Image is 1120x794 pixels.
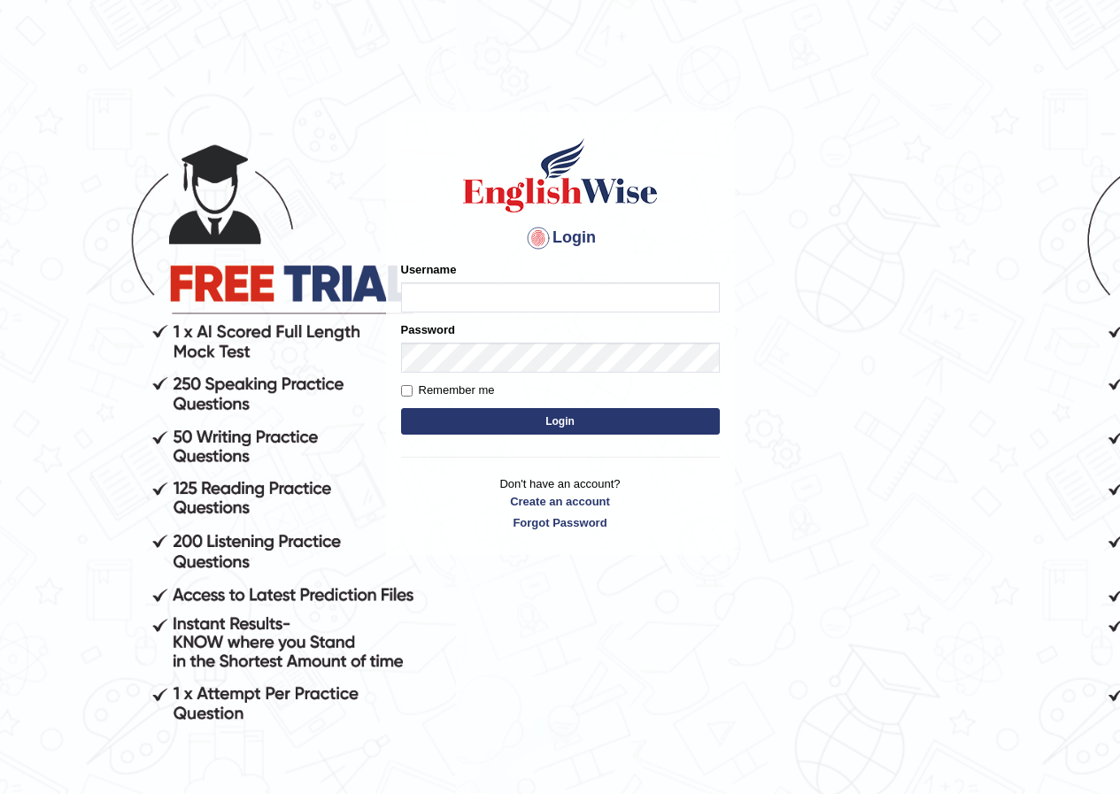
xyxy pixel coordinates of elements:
[401,475,720,530] p: Don't have an account?
[460,135,661,215] img: Logo of English Wise sign in for intelligent practice with AI
[401,224,720,252] h4: Login
[401,261,457,278] label: Username
[401,385,413,397] input: Remember me
[401,382,495,399] label: Remember me
[401,514,720,531] a: Forgot Password
[401,321,455,338] label: Password
[401,408,720,435] button: Login
[401,493,720,510] a: Create an account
